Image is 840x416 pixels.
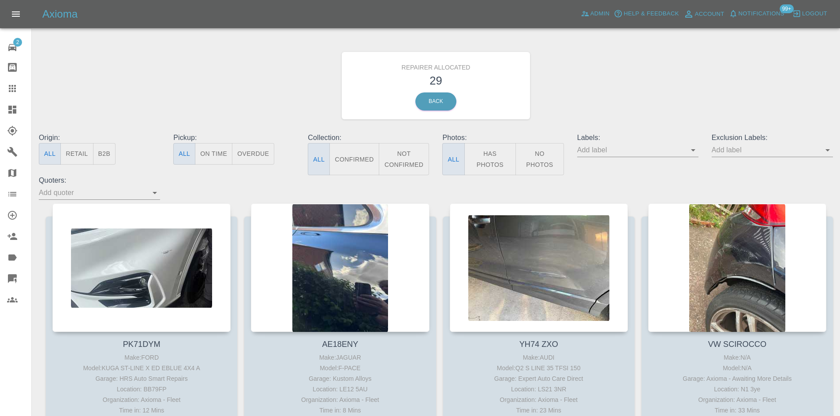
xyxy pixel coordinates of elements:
[55,405,228,416] div: Time in: 12 Mins
[712,143,820,157] input: Add label
[612,7,681,21] button: Help & Feedback
[253,363,427,373] div: Model: F-PACE
[55,352,228,363] div: Make: FORD
[623,9,679,19] span: Help & Feedback
[464,143,516,175] button: Has Photos
[60,143,93,165] button: Retail
[739,9,784,19] span: Notifications
[5,4,26,25] button: Open drawer
[415,92,456,110] a: Back
[173,143,195,165] button: All
[308,143,330,175] button: All
[650,394,824,405] div: Organization: Axioma - Fleet
[650,373,824,384] div: Garage: Axioma - Awaiting More Details
[727,7,787,21] button: Notifications
[452,352,626,363] div: Make: AUDI
[253,352,427,363] div: Make: JAGUAR
[802,9,827,19] span: Logout
[253,394,427,405] div: Organization: Axioma - Fleet
[577,143,685,157] input: Add label
[452,384,626,394] div: Location: LS21 3NR
[348,72,524,89] h3: 29
[519,340,558,349] a: YH74 ZXO
[329,143,379,175] button: Confirmed
[348,59,524,72] h6: Repairer Allocated
[708,340,766,349] a: VW SCIROCCO
[650,405,824,416] div: Time in: 33 Mins
[93,143,116,165] button: B2B
[253,373,427,384] div: Garage: Kustom Alloys
[39,186,147,199] input: Add quoter
[55,394,228,405] div: Organization: Axioma - Fleet
[681,7,727,21] a: Account
[379,143,429,175] button: Not Confirmed
[821,144,834,156] button: Open
[195,143,232,165] button: On Time
[253,405,427,416] div: Time in: 8 Mins
[173,133,295,143] p: Pickup:
[712,133,833,143] p: Exclusion Labels:
[39,175,160,186] p: Quoters:
[39,133,160,143] p: Origin:
[232,143,274,165] button: Overdue
[442,143,464,175] button: All
[650,352,824,363] div: Make: N/A
[55,373,228,384] div: Garage: HRS Auto Smart Repairs
[308,133,429,143] p: Collection:
[442,133,564,143] p: Photos:
[452,405,626,416] div: Time in: 23 Mins
[590,9,610,19] span: Admin
[42,7,78,21] h5: Axioma
[55,363,228,373] div: Model: KUGA ST-LINE X ED EBLUE 4X4 A
[149,187,161,199] button: Open
[55,384,228,394] div: Location: BB79FP
[13,38,22,47] span: 2
[687,144,699,156] button: Open
[577,133,698,143] p: Labels:
[650,363,824,373] div: Model: N/A
[452,363,626,373] div: Model: Q2 S LINE 35 TFSI 150
[123,340,161,349] a: PK71DYM
[780,4,794,13] span: 99+
[579,7,612,21] a: Admin
[650,384,824,394] div: Location: N1 3ye
[515,143,564,175] button: No Photos
[790,7,829,21] button: Logout
[253,384,427,394] div: Location: LE12 5AU
[695,9,724,19] span: Account
[322,340,358,349] a: AE18ENY
[452,373,626,384] div: Garage: Expert Auto Care Direct
[39,143,61,165] button: All
[452,394,626,405] div: Organization: Axioma - Fleet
